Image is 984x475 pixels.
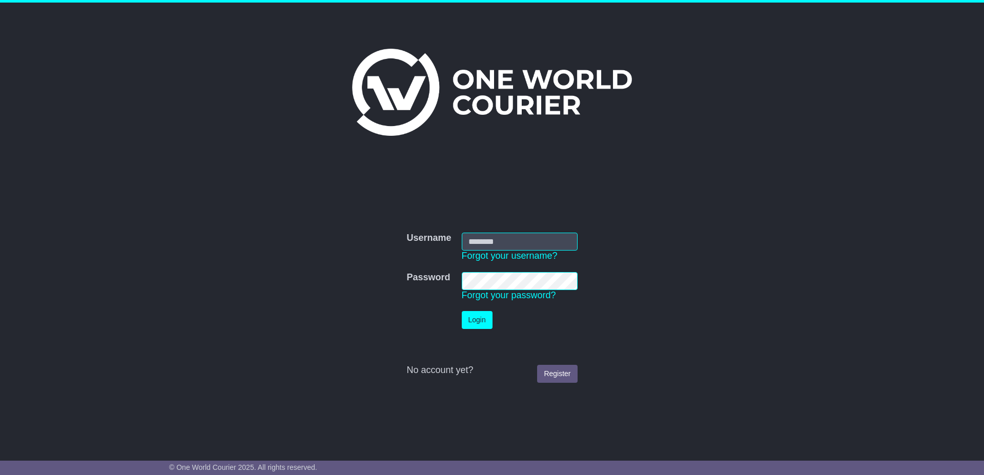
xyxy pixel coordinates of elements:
a: Forgot your password? [462,290,556,300]
span: © One World Courier 2025. All rights reserved. [169,463,317,471]
label: Username [406,233,451,244]
a: Register [537,365,577,383]
img: One World [352,49,632,136]
a: Forgot your username? [462,251,558,261]
button: Login [462,311,493,329]
label: Password [406,272,450,283]
div: No account yet? [406,365,577,376]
